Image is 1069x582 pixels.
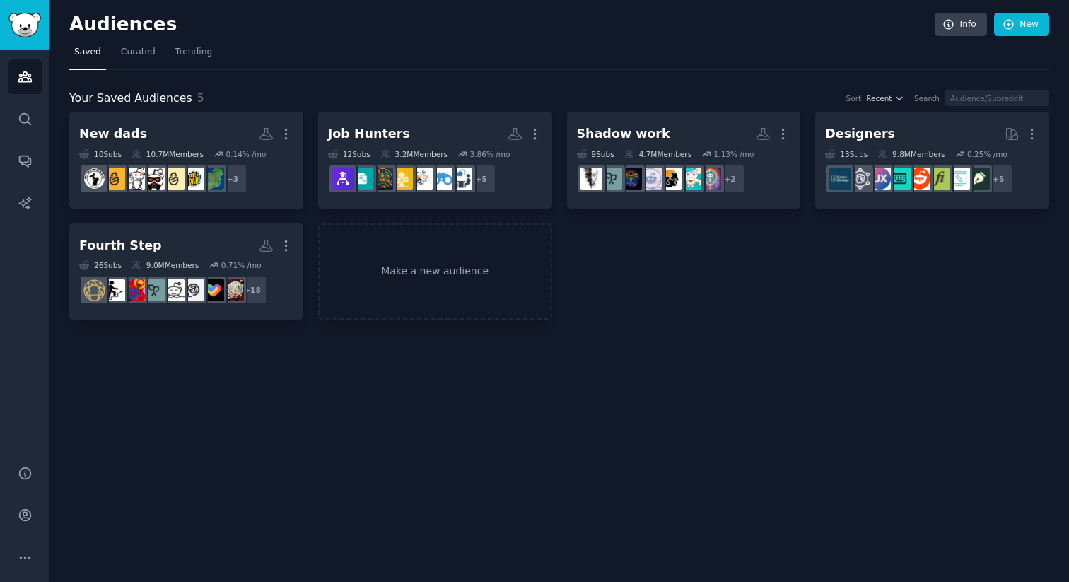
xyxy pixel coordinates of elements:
[580,168,602,190] img: ShadowWork
[197,91,204,105] span: 5
[226,149,266,159] div: 0.14 % /mo
[620,168,642,190] img: spirituality
[846,93,862,103] div: Sort
[121,46,156,59] span: Curated
[103,279,125,301] img: personalgrowthchannel
[318,223,552,320] a: Make a new audience
[170,41,217,70] a: Trending
[182,168,204,190] img: Fatherhood
[624,149,691,159] div: 4.7M Members
[431,168,452,190] img: RemoteJobSearch
[889,168,911,190] img: UI_Design
[116,41,160,70] a: Curated
[411,168,433,190] img: RemoteJobs
[928,168,950,190] img: typography
[69,13,935,36] h2: Audiences
[123,168,145,190] img: daddit
[909,168,930,190] img: logodesign
[318,112,552,209] a: Job Hunters12Subs3.2MMembers3.86% /mo+5JobSearchBuddiesRemoteJobSearchRemoteJobstechjobsRedditJob...
[69,90,192,107] span: Your Saved Audiences
[640,168,662,190] img: DecidingToBeBetter
[715,164,745,194] div: + 2
[467,164,496,194] div: + 5
[869,168,891,190] img: UXDesign
[79,125,147,143] div: New dads
[222,279,244,301] img: TarotCards
[660,168,682,190] img: selfhelp
[371,168,393,190] img: RedditJobBoard
[968,168,990,190] img: graphic_design
[815,112,1049,209] a: Designers13Subs9.8MMembers0.25% /mo+5graphic_designweb_designtypographylogodesignUI_DesignUXDesig...
[935,13,987,37] a: Info
[866,93,904,103] button: Recent
[470,149,510,159] div: 3.86 % /mo
[567,112,801,209] a: Shadow work9Subs4.7MMembers1.13% /mo+2lawofattractionSelfImprovementTalkselfhelpDecidingToBeBette...
[69,223,303,320] a: Fourth Step26Subs9.0MMembers0.71% /mo+18TarotCardsHowWeFeelAppSeriousMBTIintrovertDailyShadowWork...
[825,149,868,159] div: 13 Sub s
[8,13,41,37] img: GummySearch logo
[714,149,754,159] div: 1.13 % /mo
[332,168,354,190] img: RemoteJobHunters
[328,149,370,159] div: 12 Sub s
[983,164,1013,194] div: + 5
[351,168,373,190] img: jobs
[238,275,267,305] div: + 18
[123,279,145,301] img: Emotions
[948,168,970,190] img: web_design
[74,46,101,59] span: Saved
[143,279,165,301] img: DailyShadowWork
[914,93,940,103] div: Search
[380,149,448,159] div: 3.2M Members
[679,168,701,190] img: SelfImprovementTalk
[202,279,224,301] img: HowWeFeelApp
[69,41,106,70] a: Saved
[83,279,105,301] img: personality_tests
[829,168,851,190] img: learndesign
[163,279,185,301] img: introvert
[994,13,1049,37] a: New
[163,168,185,190] img: Parenting
[182,279,204,301] img: SeriousMBTI
[79,237,162,255] div: Fourth Step
[877,149,945,159] div: 9.8M Members
[69,112,303,209] a: New dads10Subs10.7MMembers0.14% /mo+3IrishDadsToBeFatherhoodParentingRedditDadsdadditNewParentsNe...
[79,149,122,159] div: 10 Sub s
[79,260,122,270] div: 26 Sub s
[132,260,199,270] div: 9.0M Members
[866,93,892,103] span: Recent
[967,149,1007,159] div: 0.25 % /mo
[221,260,262,270] div: 0.71 % /mo
[600,168,622,190] img: DailyShadowWork
[132,149,204,159] div: 10.7M Members
[202,168,224,190] img: IrishDadsToBe
[218,164,247,194] div: + 3
[849,168,871,190] img: userexperience
[577,125,670,143] div: Shadow work
[577,149,614,159] div: 9 Sub s
[83,168,105,190] img: NewDads
[391,168,413,190] img: techjobs
[699,168,721,190] img: lawofattraction
[450,168,472,190] img: JobSearchBuddies
[825,125,895,143] div: Designers
[103,168,125,190] img: NewParents
[328,125,410,143] div: Job Hunters
[143,168,165,190] img: RedditDads
[175,46,212,59] span: Trending
[945,90,1049,106] input: Audience/Subreddit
